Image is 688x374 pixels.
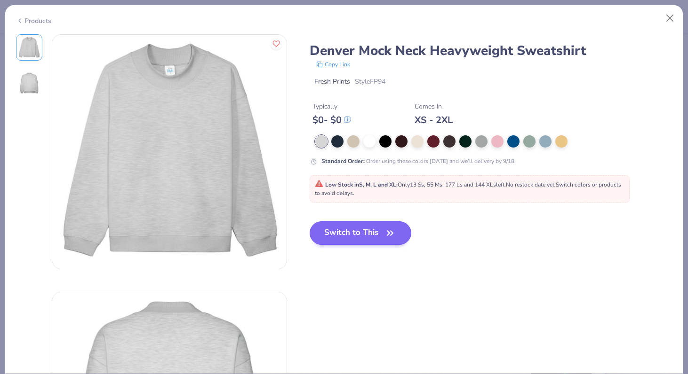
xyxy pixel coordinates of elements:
[355,77,385,86] span: Style FP94
[313,60,353,69] button: copy to clipboard
[52,35,287,269] img: Front
[312,101,351,111] div: Typically
[18,72,40,94] img: Back
[415,101,453,111] div: Comes In
[661,9,679,27] button: Close
[310,221,412,245] button: Switch to This
[18,36,40,59] img: Front
[415,114,453,126] div: XS - 2XL
[321,157,516,165] div: Order using these colors [DATE] and we’ll delivery by 9/18.
[16,16,51,26] div: Products
[312,114,351,126] div: $ 0 - $ 0
[321,157,365,165] strong: Standard Order :
[310,42,672,60] div: Denver Mock Neck Heavyweight Sweatshirt
[314,77,350,86] span: Fresh Prints
[270,38,282,50] button: Like
[325,181,398,188] strong: Low Stock in S, M, L and XL :
[506,181,556,188] span: No restock date yet.
[315,181,621,197] span: Only 13 Ss, 55 Ms, 177 Ls and 144 XLs left. Switch colors or products to avoid delays.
